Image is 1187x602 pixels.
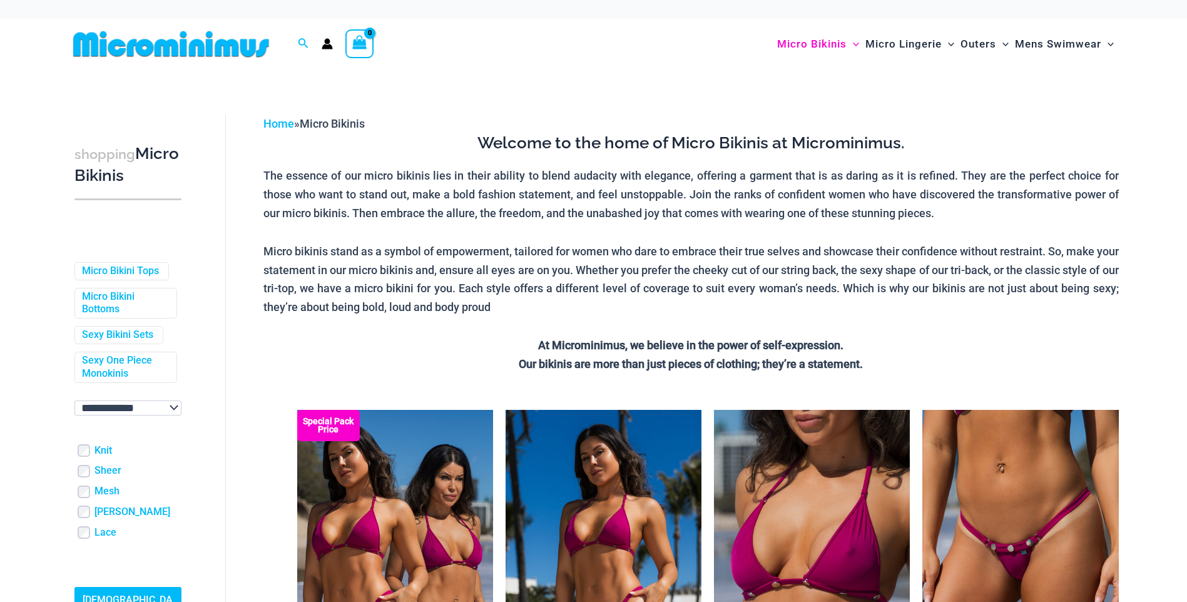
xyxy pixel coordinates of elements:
[94,506,170,519] a: [PERSON_NAME]
[74,146,135,162] span: shopping
[82,354,167,380] a: Sexy One Piece Monokinis
[82,290,167,317] a: Micro Bikini Bottoms
[345,29,374,58] a: View Shopping Cart, empty
[82,265,159,278] a: Micro Bikini Tops
[298,36,309,52] a: Search icon link
[774,25,862,63] a: Micro BikinisMenu ToggleMenu Toggle
[847,28,859,60] span: Menu Toggle
[996,28,1009,60] span: Menu Toggle
[68,30,274,58] img: MM SHOP LOGO FLAT
[862,25,957,63] a: Micro LingerieMenu ToggleMenu Toggle
[1012,25,1117,63] a: Mens SwimwearMenu ToggleMenu Toggle
[94,526,116,539] a: Lace
[1015,28,1101,60] span: Mens Swimwear
[263,133,1119,154] h3: Welcome to the home of Micro Bikinis at Microminimus.
[960,28,996,60] span: Outers
[538,339,843,352] strong: At Microminimus, we believe in the power of self-expression.
[263,117,294,130] a: Home
[519,357,863,370] strong: Our bikinis are more than just pieces of clothing; they’re a statement.
[942,28,954,60] span: Menu Toggle
[957,25,1012,63] a: OutersMenu ToggleMenu Toggle
[74,143,181,186] h3: Micro Bikinis
[263,117,365,130] span: »
[74,400,181,416] select: wpc-taxonomy-pa_color-745982
[772,23,1119,65] nav: Site Navigation
[94,464,121,477] a: Sheer
[1101,28,1114,60] span: Menu Toggle
[300,117,365,130] span: Micro Bikinis
[777,28,847,60] span: Micro Bikinis
[865,28,942,60] span: Micro Lingerie
[322,38,333,49] a: Account icon link
[263,242,1119,317] p: Micro bikinis stand as a symbol of empowerment, tailored for women who dare to embrace their true...
[94,444,112,457] a: Knit
[94,485,120,498] a: Mesh
[263,166,1119,222] p: The essence of our micro bikinis lies in their ability to blend audacity with elegance, offering ...
[297,417,360,434] b: Special Pack Price
[82,329,153,342] a: Sexy Bikini Sets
